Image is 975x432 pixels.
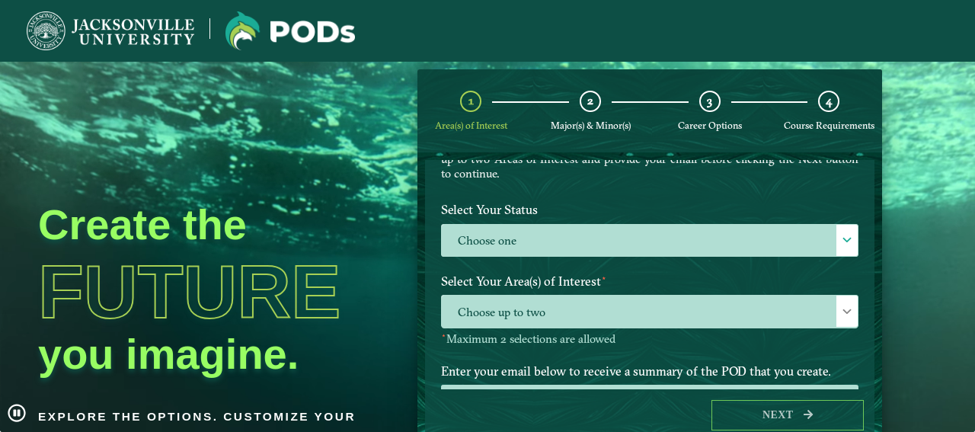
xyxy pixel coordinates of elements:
[707,94,712,108] span: 3
[587,94,593,108] span: 2
[225,11,355,50] img: Jacksonville University logo
[468,94,474,108] span: 1
[38,254,381,329] h1: Future
[27,11,194,50] img: Jacksonville University logo
[38,200,381,249] h2: Create the
[601,272,607,283] sup: ⋆
[430,357,870,385] label: Enter your email below to receive a summary of the POD that you create.
[441,332,858,347] p: Maximum 2 selections are allowed
[442,225,858,258] label: Choose one
[435,120,507,131] span: Area(s) of Interest
[38,329,381,379] h2: you imagine.
[441,385,858,418] input: Enter your email
[784,120,874,131] span: Course Requirements
[441,330,446,341] sup: ⋆
[678,120,742,131] span: Career Options
[430,267,870,296] label: Select Your Area(s) of Interest
[711,400,864,431] button: Next
[430,196,870,224] label: Select Your Status
[442,296,858,328] span: Choose up to two
[551,120,631,131] span: Major(s) & Minor(s)
[826,94,832,108] span: 4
